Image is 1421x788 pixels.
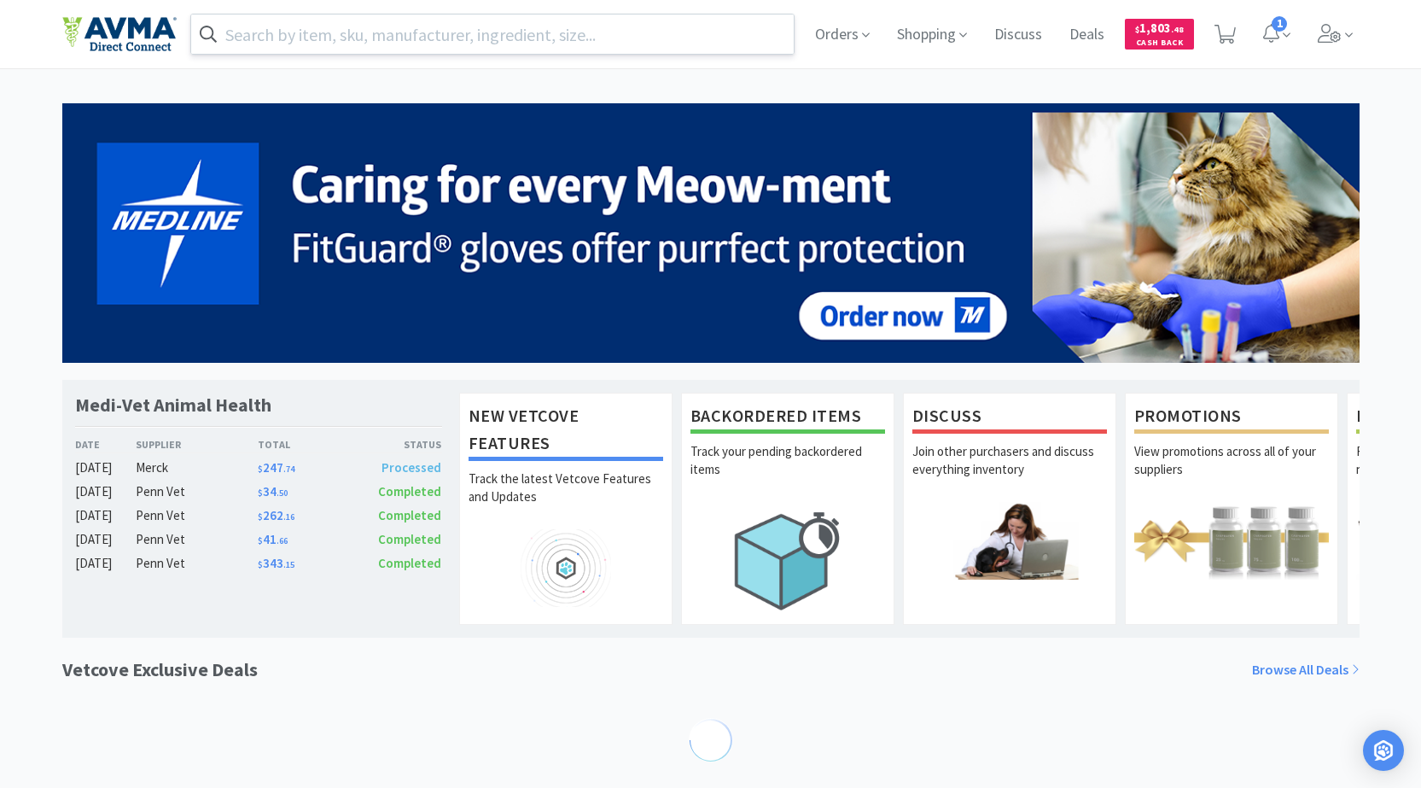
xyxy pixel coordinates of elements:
div: Penn Vet [136,553,258,574]
span: Completed [378,531,441,547]
div: Penn Vet [136,482,258,502]
span: . 50 [277,487,288,499]
div: Merck [136,458,258,478]
span: Completed [378,507,441,523]
div: Status [350,436,442,452]
img: hero_feature_roadmap.png [469,529,663,607]
a: $1,803.48Cash Back [1125,11,1194,57]
div: Open Intercom Messenger [1363,730,1404,771]
span: 262 [258,507,294,523]
a: [DATE]Penn Vet$34.50Completed [75,482,442,502]
div: Date [75,436,137,452]
a: Deals [1063,27,1111,43]
p: Track the latest Vetcove Features and Updates [469,470,663,529]
a: PromotionsView promotions across all of your suppliers [1125,393,1338,625]
span: 1,803 [1135,20,1184,36]
h1: Promotions [1134,402,1329,434]
h1: Medi-Vet Animal Health [75,393,271,417]
span: . 66 [277,535,288,546]
span: $ [1135,24,1139,35]
div: [DATE] [75,505,137,526]
div: [DATE] [75,529,137,550]
span: $ [258,535,263,546]
span: Processed [381,459,441,476]
span: 41 [258,531,288,547]
img: 5b85490d2c9a43ef9873369d65f5cc4c_481.png [62,103,1360,363]
span: $ [258,511,263,522]
a: [DATE]Penn Vet$262.16Completed [75,505,442,526]
span: Completed [378,483,441,499]
div: [DATE] [75,553,137,574]
span: Completed [378,555,441,571]
span: . 16 [283,511,294,522]
h1: Vetcove Exclusive Deals [62,655,258,685]
span: 343 [258,555,294,571]
span: 247 [258,459,294,476]
img: hero_promotions.png [1134,502,1329,580]
img: hero_backorders.png [690,502,885,619]
h1: Backordered Items [690,402,885,434]
span: $ [258,487,263,499]
p: Join other purchasers and discuss everything inventory [912,442,1107,502]
a: New Vetcove FeaturesTrack the latest Vetcove Features and Updates [459,393,673,625]
input: Search by item, sku, manufacturer, ingredient, size... [191,15,795,54]
a: Browse All Deals [1252,659,1360,681]
img: e4e33dab9f054f5782a47901c742baa9_102.png [62,16,177,52]
h1: New Vetcove Features [469,402,663,461]
a: [DATE]Merck$247.74Processed [75,458,442,478]
span: $ [258,559,263,570]
span: Cash Back [1135,38,1184,50]
span: . 74 [283,464,294,475]
p: View promotions across all of your suppliers [1134,442,1329,502]
p: Track your pending backordered items [690,442,885,502]
div: [DATE] [75,482,137,502]
span: 34 [258,483,288,499]
h1: Discuss [912,402,1107,434]
div: Supplier [136,436,258,452]
a: [DATE]Penn Vet$41.66Completed [75,529,442,550]
div: Penn Vet [136,505,258,526]
span: 1 [1272,16,1287,32]
div: Penn Vet [136,529,258,550]
a: DiscussJoin other purchasers and discuss everything inventory [903,393,1116,625]
a: Backordered ItemsTrack your pending backordered items [681,393,894,625]
a: [DATE]Penn Vet$343.15Completed [75,553,442,574]
img: hero_discuss.png [912,502,1107,580]
span: $ [258,464,263,475]
span: . 48 [1171,24,1184,35]
div: [DATE] [75,458,137,478]
div: Total [258,436,350,452]
a: Discuss [987,27,1049,43]
span: . 15 [283,559,294,570]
